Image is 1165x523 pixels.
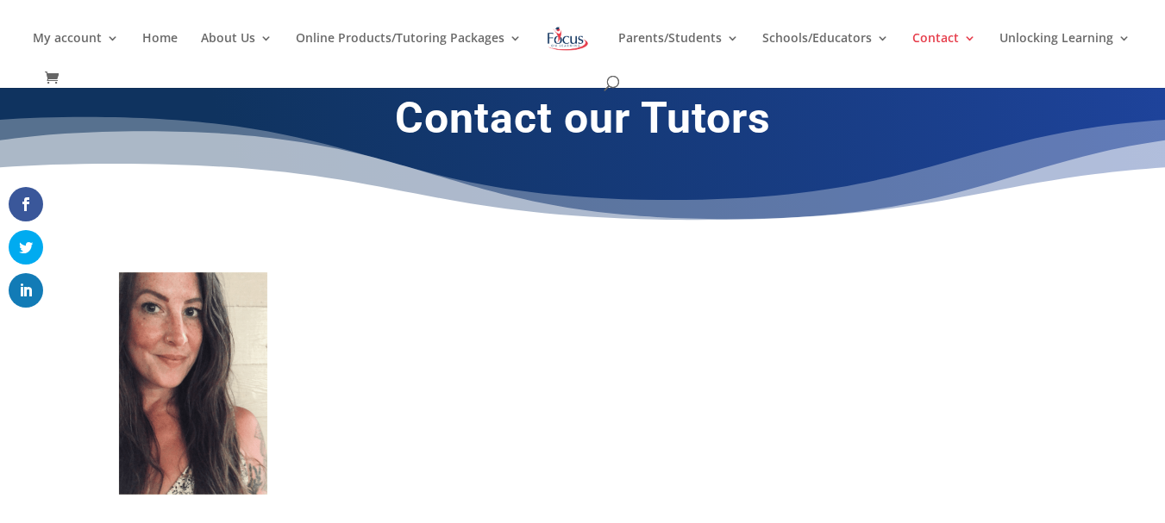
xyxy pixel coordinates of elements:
[117,92,1049,153] h1: Contact our Tutors
[142,32,178,72] a: Home
[618,32,739,72] a: Parents/Students
[296,32,522,72] a: Online Products/Tutoring Packages
[999,32,1131,72] a: Unlocking Learning
[912,32,976,72] a: Contact
[545,23,590,54] img: Focus on Learning
[762,32,889,72] a: Schools/Educators
[201,32,272,72] a: About Us
[33,32,119,72] a: My account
